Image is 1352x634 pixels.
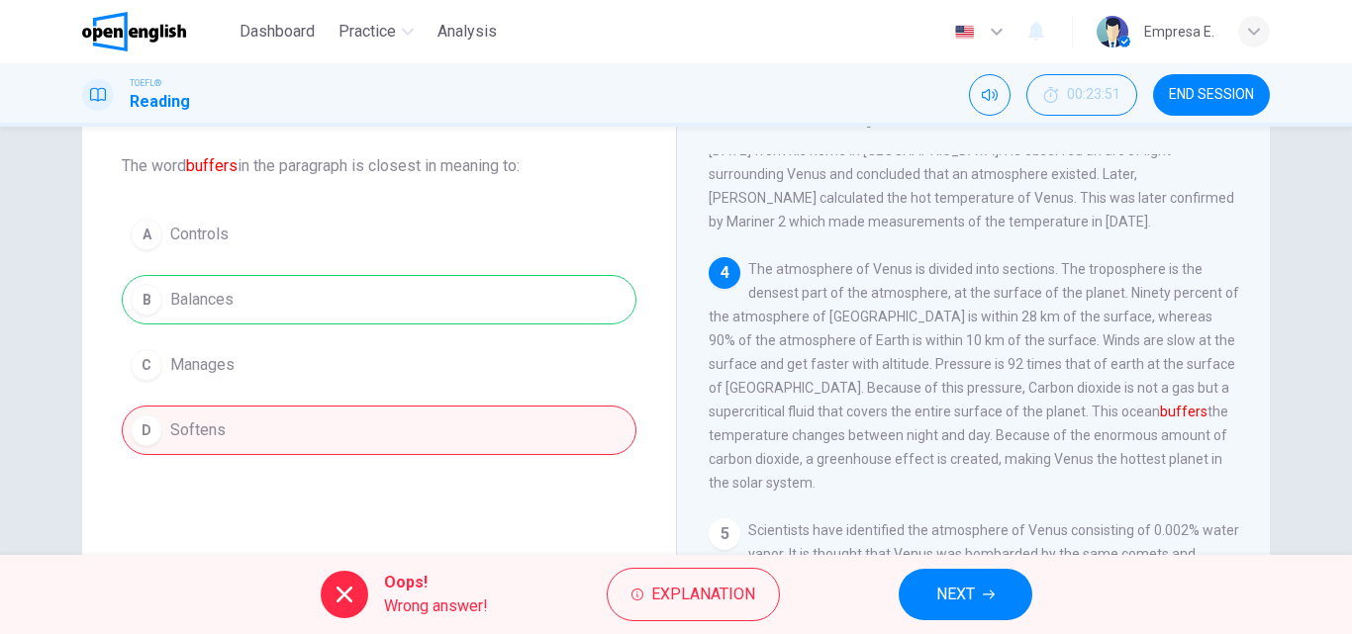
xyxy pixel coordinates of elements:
[430,14,505,49] button: Analysis
[1160,404,1207,419] font: buffers
[331,14,422,49] button: Practice
[437,20,497,44] span: Analysis
[1026,74,1137,116] div: Hide
[384,571,488,594] span: Oops!
[651,581,755,608] span: Explanation
[232,14,323,49] button: Dashboard
[1169,87,1254,103] span: END SESSION
[709,518,740,550] div: 5
[1144,20,1214,44] div: Empresa E.
[969,74,1011,116] div: Mute
[384,594,488,618] span: Wrong answer!
[1026,74,1137,116] button: 00:23:51
[1067,87,1120,103] span: 00:23:51
[82,12,186,51] img: OpenEnglish logo
[936,581,975,608] span: NEXT
[952,25,977,40] img: en
[1153,74,1270,116] button: END SESSION
[709,261,1239,491] span: The atmosphere of Venus is divided into sections. The troposphere is the densest part of the atmo...
[186,156,238,175] font: buffers
[122,154,636,178] span: The word in the paragraph is closest in meaning to:
[607,568,780,621] button: Explanation
[1097,16,1128,47] img: Profile picture
[130,90,190,114] h1: Reading
[709,257,740,289] div: 4
[899,569,1032,620] button: NEXT
[82,12,232,51] a: OpenEnglish logo
[338,20,396,44] span: Practice
[240,20,315,44] span: Dashboard
[130,76,161,90] span: TOEFL®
